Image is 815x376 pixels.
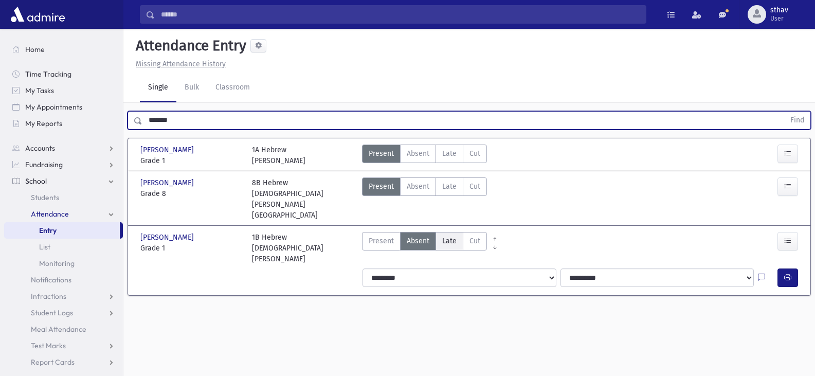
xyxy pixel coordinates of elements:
[369,181,394,192] span: Present
[4,222,120,239] a: Entry
[132,60,226,68] a: Missing Attendance History
[25,102,82,112] span: My Appointments
[369,148,394,159] span: Present
[4,337,123,354] a: Test Marks
[469,148,480,159] span: Cut
[4,156,123,173] a: Fundraising
[140,177,196,188] span: [PERSON_NAME]
[4,255,123,272] a: Monitoring
[4,206,123,222] a: Attendance
[31,275,71,284] span: Notifications
[8,4,67,25] img: AdmirePro
[362,177,487,221] div: AttTypes
[442,181,457,192] span: Late
[4,66,123,82] a: Time Tracking
[4,272,123,288] a: Notifications
[155,5,646,24] input: Search
[140,243,242,254] span: Grade 1
[4,140,123,156] a: Accounts
[25,69,71,79] span: Time Tracking
[25,144,55,153] span: Accounts
[31,308,73,317] span: Student Logs
[407,148,429,159] span: Absent
[4,189,123,206] a: Students
[362,232,487,264] div: AttTypes
[140,74,176,102] a: Single
[469,236,480,246] span: Cut
[207,74,258,102] a: Classroom
[31,357,75,367] span: Report Cards
[4,321,123,337] a: Meal Attendance
[176,74,207,102] a: Bulk
[31,193,59,202] span: Students
[4,305,123,321] a: Student Logs
[407,236,429,246] span: Absent
[25,119,62,128] span: My Reports
[469,181,480,192] span: Cut
[39,242,50,252] span: List
[4,288,123,305] a: Infractions
[770,6,788,14] span: sthav
[140,145,196,155] span: [PERSON_NAME]
[140,155,242,166] span: Grade 1
[31,292,66,301] span: Infractions
[4,239,123,255] a: List
[4,354,123,370] a: Report Cards
[39,259,75,268] span: Monitoring
[39,226,57,235] span: Entry
[25,176,47,186] span: School
[4,115,123,132] a: My Reports
[140,232,196,243] span: [PERSON_NAME]
[252,177,353,221] div: 8B Hebrew [DEMOGRAPHIC_DATA][PERSON_NAME][GEOGRAPHIC_DATA]
[136,60,226,68] u: Missing Attendance History
[369,236,394,246] span: Present
[31,209,69,219] span: Attendance
[4,82,123,99] a: My Tasks
[252,232,353,264] div: 1B Hebrew [DEMOGRAPHIC_DATA][PERSON_NAME]
[25,45,45,54] span: Home
[31,341,66,350] span: Test Marks
[770,14,788,23] span: User
[4,173,123,189] a: School
[132,37,246,55] h5: Attendance Entry
[252,145,305,166] div: 1A Hebrew [PERSON_NAME]
[442,236,457,246] span: Late
[4,99,123,115] a: My Appointments
[25,160,63,169] span: Fundraising
[140,188,242,199] span: Grade 8
[442,148,457,159] span: Late
[784,112,810,129] button: Find
[362,145,487,166] div: AttTypes
[4,41,123,58] a: Home
[407,181,429,192] span: Absent
[25,86,54,95] span: My Tasks
[31,325,86,334] span: Meal Attendance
